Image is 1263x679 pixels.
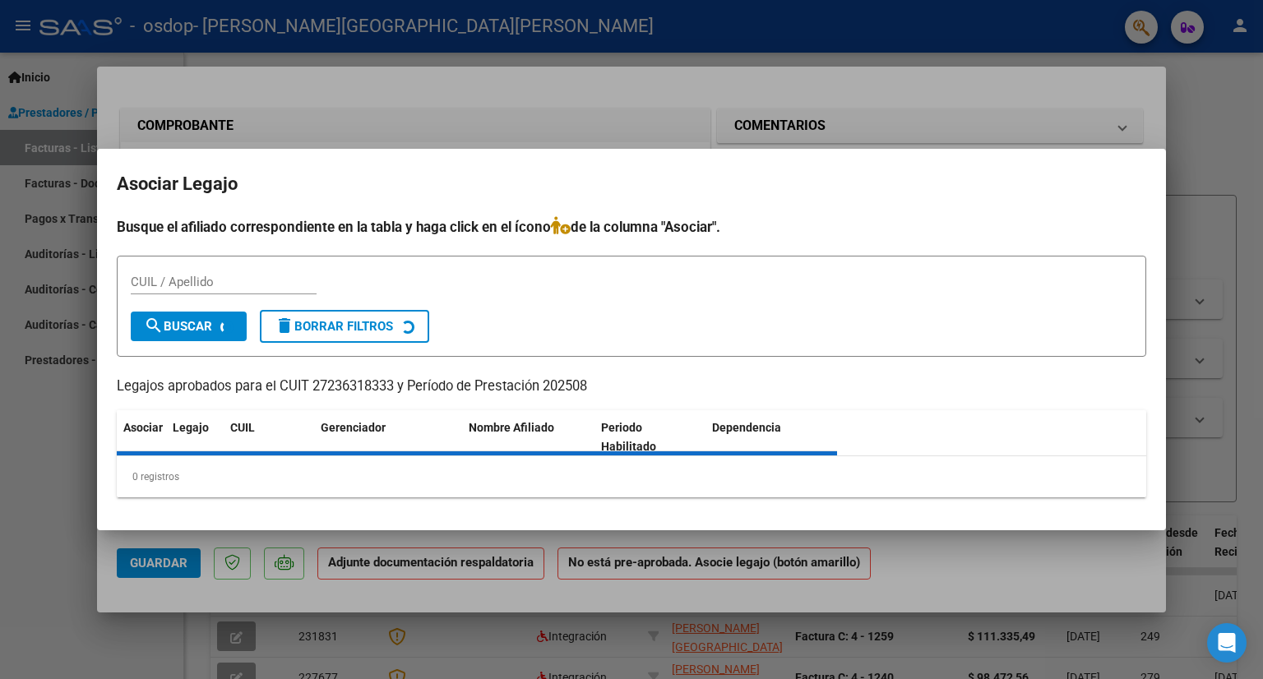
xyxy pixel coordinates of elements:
span: Nombre Afiliado [469,421,554,434]
datatable-header-cell: Nombre Afiliado [462,410,594,464]
span: Asociar [123,421,163,434]
mat-icon: search [144,316,164,335]
span: CUIL [230,421,255,434]
h4: Busque el afiliado correspondiente en la tabla y haga click en el ícono de la columna "Asociar". [117,216,1146,238]
span: Gerenciador [321,421,386,434]
span: Borrar Filtros [275,319,393,334]
button: Buscar [131,312,247,341]
mat-icon: delete [275,316,294,335]
datatable-header-cell: Legajo [166,410,224,464]
span: Legajo [173,421,209,434]
div: Open Intercom Messenger [1207,623,1247,663]
button: Borrar Filtros [260,310,429,343]
span: Periodo Habilitado [601,421,656,453]
datatable-header-cell: Periodo Habilitado [594,410,706,464]
datatable-header-cell: Asociar [117,410,166,464]
datatable-header-cell: Dependencia [706,410,838,464]
span: Buscar [144,319,212,334]
div: 0 registros [117,456,1146,497]
datatable-header-cell: Gerenciador [314,410,462,464]
datatable-header-cell: CUIL [224,410,314,464]
span: Dependencia [712,421,781,434]
h2: Asociar Legajo [117,169,1146,200]
p: Legajos aprobados para el CUIT 27236318333 y Período de Prestación 202508 [117,376,1146,397]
